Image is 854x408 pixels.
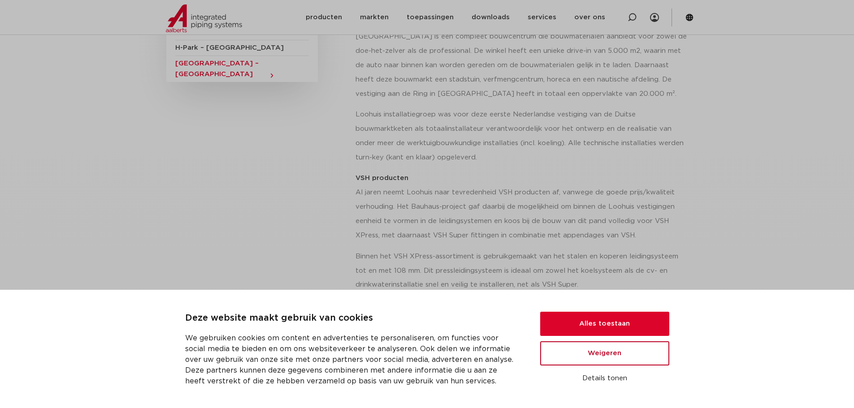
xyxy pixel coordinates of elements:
p: Deze website maakt gebruik van cookies [185,311,519,326]
p: Loohuis installatiegroep was voor deze eerste Nederlandse vestiging van de Duitse bouwmarktketen ... [355,107,688,165]
button: Weigeren [540,341,669,365]
p: Al jaren neemt Loohuis naar tevredenheid VSH producten af, vanwege de goede prijs/kwaliteit verho... [355,171,688,243]
button: Alles toestaan [540,312,669,336]
strong: VSH producten [355,175,408,181]
p: [GEOGRAPHIC_DATA] is een compleet bouwcentrum die bouwmaterialen aanbiedt voor zowel de doe-het-z... [355,30,688,101]
p: Binnen het VSH XPress-assortiment is gebruikgemaakt van het stalen en koperen leidingsysteem tot ... [355,249,688,292]
a: H-Park – [GEOGRAPHIC_DATA] [175,40,309,56]
a: [GEOGRAPHIC_DATA] – [GEOGRAPHIC_DATA] [175,56,309,82]
button: Details tonen [540,371,669,386]
p: We gebruiken cookies om content en advertenties te personaliseren, om functies voor social media ... [185,333,519,387]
